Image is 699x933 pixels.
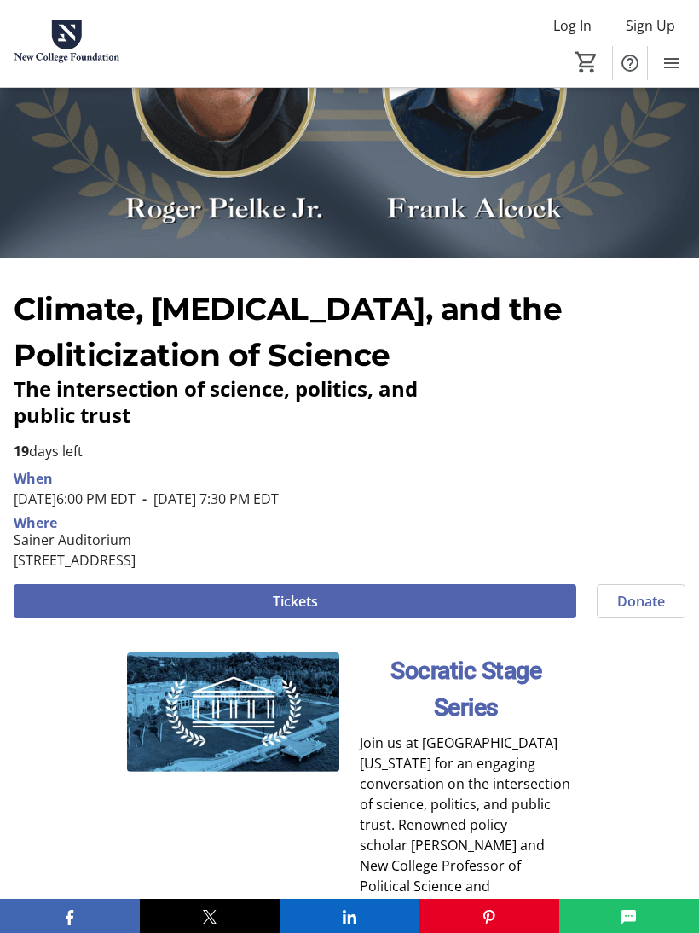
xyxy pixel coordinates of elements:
[140,899,280,933] button: X
[655,46,689,80] button: Menu
[571,47,602,78] button: Cart
[136,490,279,508] span: [DATE] 7:30 PM EDT
[14,550,136,571] div: [STREET_ADDRESS]
[14,468,53,489] div: When
[14,490,136,508] span: [DATE] 6:00 PM EDT
[626,15,675,36] span: Sign Up
[14,290,562,374] span: Climate, [MEDICAL_DATA], and the Politicization of Science
[14,441,685,461] p: days left
[597,584,685,618] button: Donate
[540,12,605,39] button: Log In
[10,12,124,76] img: New College Foundation's Logo
[136,490,153,508] span: -
[14,584,576,618] button: Tickets
[14,516,57,530] div: Where
[553,15,592,36] span: Log In
[613,46,647,80] button: Help
[14,374,418,403] span: The intersection of science, politics, and
[612,12,689,39] button: Sign Up
[14,442,29,461] span: 19
[273,591,318,611] span: Tickets
[559,899,699,933] button: SMS
[127,652,339,772] img: undefined
[390,656,541,721] span: Socratic Stage Series
[280,899,419,933] button: LinkedIn
[14,401,130,429] span: public trust
[419,899,559,933] button: Pinterest
[617,591,665,611] span: Donate
[14,530,136,550] div: Sainer Auditorium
